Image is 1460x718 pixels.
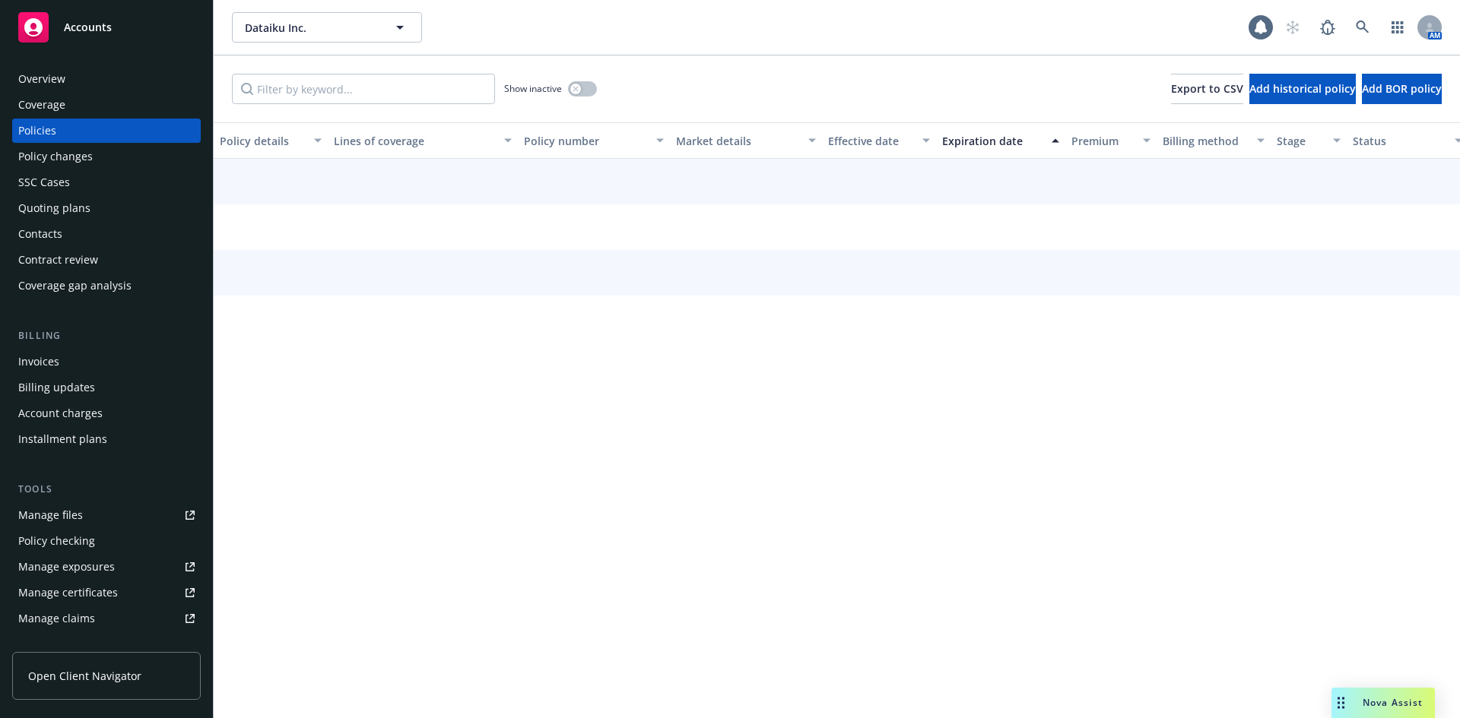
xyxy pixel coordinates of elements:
[12,328,201,343] div: Billing
[214,122,328,159] button: Policy details
[12,375,201,400] a: Billing updates
[12,274,201,298] a: Coverage gap analysis
[18,93,65,117] div: Coverage
[18,529,95,553] div: Policy checking
[524,133,647,149] div: Policy number
[12,580,201,605] a: Manage certificates
[1071,133,1134,149] div: Premium
[12,144,201,169] a: Policy changes
[328,122,518,159] button: Lines of coverage
[12,248,201,272] a: Contract review
[676,133,799,149] div: Market details
[936,122,1065,159] button: Expiration date
[18,67,65,91] div: Overview
[232,12,422,43] button: Dataiku Inc.
[1362,81,1442,96] span: Add BOR policy
[18,606,95,631] div: Manage claims
[18,580,118,605] div: Manage certificates
[12,529,201,553] a: Policy checking
[18,632,90,656] div: Manage BORs
[12,222,201,246] a: Contacts
[670,122,822,159] button: Market details
[504,82,562,95] span: Show inactive
[232,74,495,104] input: Filter by keyword...
[518,122,670,159] button: Policy number
[18,144,93,169] div: Policy changes
[12,401,201,425] a: Account charges
[334,133,495,149] div: Lines of coverage
[18,119,56,143] div: Policies
[1271,122,1347,159] button: Stage
[18,555,115,579] div: Manage exposures
[12,503,201,527] a: Manage files
[18,350,59,374] div: Invoices
[1249,74,1356,104] button: Add historical policy
[1171,81,1243,96] span: Export to CSV
[18,503,83,527] div: Manage files
[1171,74,1243,104] button: Export to CSV
[12,196,201,220] a: Quoting plans
[12,119,201,143] a: Policies
[245,20,376,36] span: Dataiku Inc.
[1331,688,1435,718] button: Nova Assist
[18,248,98,272] div: Contract review
[28,668,141,684] span: Open Client Navigator
[18,401,103,425] div: Account charges
[12,555,201,579] a: Manage exposures
[12,93,201,117] a: Coverage
[1312,12,1343,43] a: Report a Bug
[220,133,305,149] div: Policy details
[12,482,201,497] div: Tools
[12,67,201,91] a: Overview
[1163,133,1248,149] div: Billing method
[18,427,107,451] div: Installment plans
[1157,122,1271,159] button: Billing method
[1362,74,1442,104] button: Add BOR policy
[1249,81,1356,96] span: Add historical policy
[18,375,95,400] div: Billing updates
[12,632,201,656] a: Manage BORs
[12,606,201,631] a: Manage claims
[12,6,201,49] a: Accounts
[18,196,90,220] div: Quoting plans
[12,170,201,195] a: SSC Cases
[822,122,936,159] button: Effective date
[828,133,913,149] div: Effective date
[18,274,132,298] div: Coverage gap analysis
[12,427,201,451] a: Installment plans
[942,133,1043,149] div: Expiration date
[18,222,62,246] div: Contacts
[12,350,201,374] a: Invoices
[1277,12,1308,43] a: Start snowing
[64,21,112,33] span: Accounts
[1331,688,1350,718] div: Drag to move
[1363,696,1423,709] span: Nova Assist
[18,170,70,195] div: SSC Cases
[1065,122,1157,159] button: Premium
[1347,12,1378,43] a: Search
[1277,133,1324,149] div: Stage
[1353,133,1446,149] div: Status
[1382,12,1413,43] a: Switch app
